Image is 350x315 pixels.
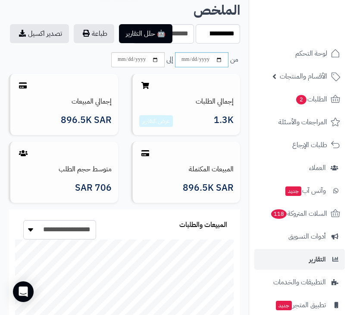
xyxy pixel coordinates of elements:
[196,96,234,107] a: إجمالي الطلبات
[75,183,112,193] span: 706 SAR
[291,23,342,41] img: logo-2.png
[296,95,306,104] span: 2
[119,24,172,43] button: 🤖 حلل التقارير
[254,157,345,178] a: العملاء
[270,208,327,220] span: السلات المتروكة
[74,24,114,43] button: طباعة
[230,55,238,65] span: من
[254,203,345,224] a: السلات المتروكة118
[271,209,287,219] span: 118
[254,89,345,110] a: الطلبات2
[254,249,345,270] a: التقارير
[254,43,345,64] a: لوحة التحكم
[189,164,234,174] a: المبيعات المكتملة
[254,112,345,132] a: المراجعات والأسئلة
[254,180,345,201] a: وآتس آبجديد
[61,115,112,125] span: 896.5K SAR
[10,24,69,43] a: تصدير اكسيل
[280,70,327,82] span: الأقسام والمنتجات
[273,276,326,288] span: التطبيقات والخدمات
[295,47,327,60] span: لوحة التحكم
[72,96,112,107] a: إجمالي المبيعات
[295,93,327,105] span: الطلبات
[142,117,170,126] a: عرض التقارير
[254,135,345,155] a: طلبات الإرجاع
[59,164,112,174] a: متوسط حجم الطلب
[284,185,326,197] span: وآتس آب
[166,55,173,65] span: إلى
[288,230,326,243] span: أدوات التسويق
[183,183,234,193] span: 896.5K SAR
[292,139,327,151] span: طلبات الإرجاع
[179,221,227,229] h3: المبيعات والطلبات
[276,301,292,310] span: جديد
[13,281,34,302] div: Open Intercom Messenger
[214,115,234,127] span: 1.3K
[309,253,326,265] span: التقارير
[285,186,301,196] span: جديد
[278,116,327,128] span: المراجعات والأسئلة
[254,272,345,293] a: التطبيقات والخدمات
[275,299,326,311] span: تطبيق المتجر
[309,162,326,174] span: العملاء
[254,226,345,247] a: أدوات التسويق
